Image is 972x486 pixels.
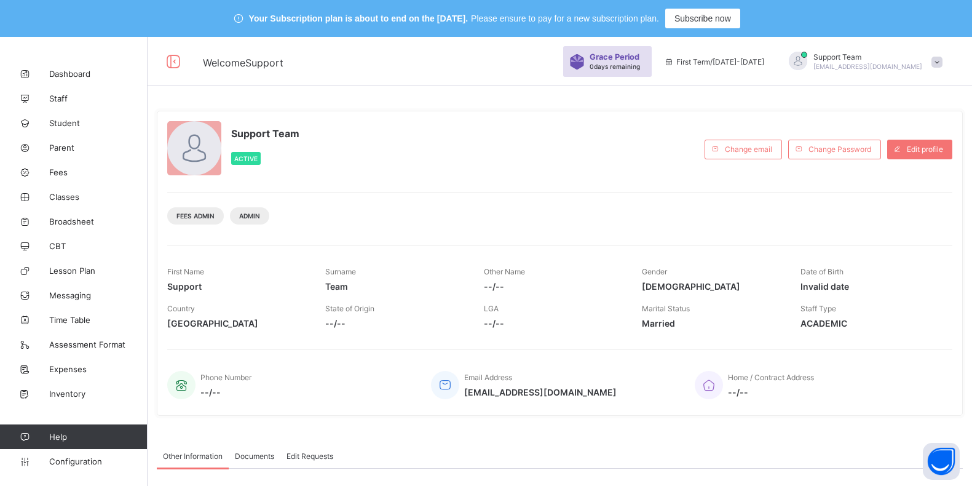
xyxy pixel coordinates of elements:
span: Please ensure to pay for a new subscription plan. [471,14,659,23]
span: Invalid date [800,281,940,292]
span: CBT [49,241,148,251]
img: sticker-purple.71386a28dfed39d6af7621340158ba97.svg [569,54,585,70]
span: Edit profile [907,145,943,154]
span: Active [234,155,258,162]
span: [EMAIL_ADDRESS][DOMAIN_NAME] [813,63,922,70]
span: --/-- [728,387,814,397]
span: State of Origin [325,304,374,313]
span: Support Team [813,52,922,62]
span: --/-- [325,318,465,329]
span: Change email [725,145,772,154]
span: Other Information [163,452,223,461]
span: Dashboard [49,69,148,79]
span: ACADEMIC [800,318,940,329]
span: Country [167,304,195,313]
span: Expenses [49,364,148,374]
span: Edit Requests [286,452,333,461]
span: Surname [325,267,356,276]
span: Fees Admin [176,212,215,220]
div: SupportTeam [776,52,949,72]
span: Time Table [49,315,148,325]
span: Gender [642,267,667,276]
span: session/term information [664,57,764,66]
span: --/-- [200,387,251,397]
span: Staff [49,94,148,103]
span: Home / Contract Address [728,373,814,382]
span: Help [49,432,147,442]
span: 0 days remaining [590,63,640,70]
span: Configuration [49,456,147,466]
span: Support [167,281,307,292]
span: Inventory [49,389,148,399]
span: Support Team [231,127,299,140]
span: LGA [484,304,499,313]
span: Documents [235,452,274,461]
span: Date of Birth [800,267,844,276]
span: --/-- [484,318,623,329]
span: Email Address [464,373,512,382]
span: Student [49,118,148,128]
span: Assessment Format [49,340,148,349]
span: Messaging [49,290,148,300]
span: [GEOGRAPHIC_DATA] [167,318,307,329]
span: Your Subscription plan is about to end on the [DATE]. [249,14,468,23]
span: Broadsheet [49,217,148,226]
span: Admin [239,212,260,220]
span: --/-- [484,281,623,292]
span: Grace Period [590,52,639,62]
span: Married [642,318,781,329]
span: Team [325,281,465,292]
span: Change Password [808,145,871,154]
span: Fees [49,167,148,177]
span: Phone Number [200,373,251,382]
span: Parent [49,143,148,153]
span: Welcome Support [203,57,283,69]
span: Other Name [484,267,525,276]
span: First Name [167,267,204,276]
span: [EMAIL_ADDRESS][DOMAIN_NAME] [464,387,617,397]
span: Marital Status [642,304,690,313]
span: Staff Type [800,304,836,313]
span: Lesson Plan [49,266,148,276]
span: Subscribe now [674,14,731,23]
span: [DEMOGRAPHIC_DATA] [642,281,781,292]
span: Classes [49,192,148,202]
button: Open asap [923,443,960,480]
